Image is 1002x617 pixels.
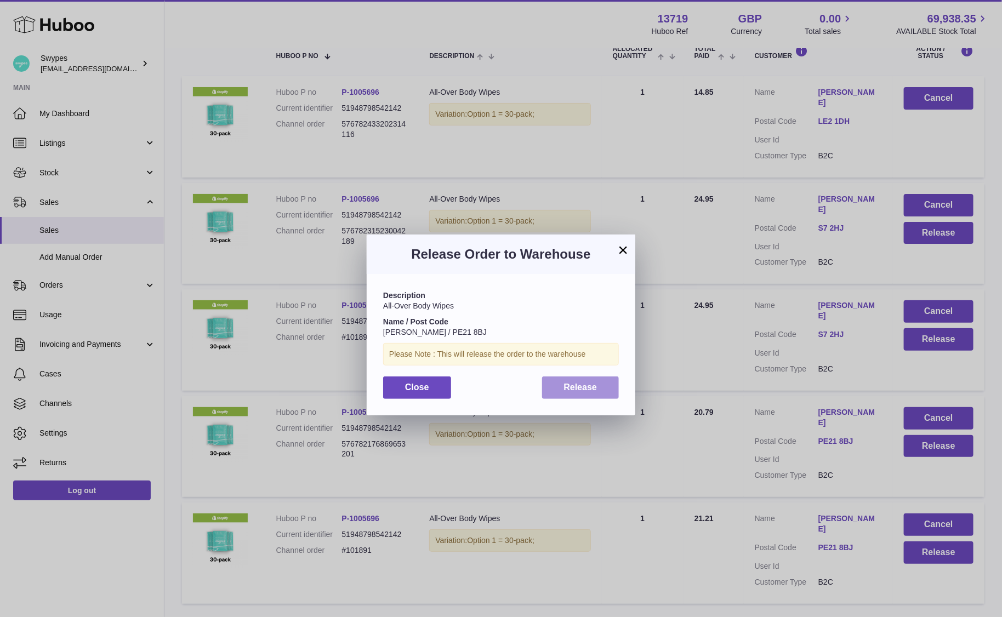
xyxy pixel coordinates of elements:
[617,243,630,256] button: ×
[383,343,619,365] div: Please Note : This will release the order to the warehouse
[542,376,619,399] button: Release
[383,245,619,263] h3: Release Order to Warehouse
[405,382,429,392] span: Close
[383,317,448,326] strong: Name / Post Code
[383,301,454,310] span: All-Over Body Wipes
[383,328,487,336] span: [PERSON_NAME] / PE21 8BJ
[383,291,425,300] strong: Description
[383,376,451,399] button: Close
[564,382,597,392] span: Release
